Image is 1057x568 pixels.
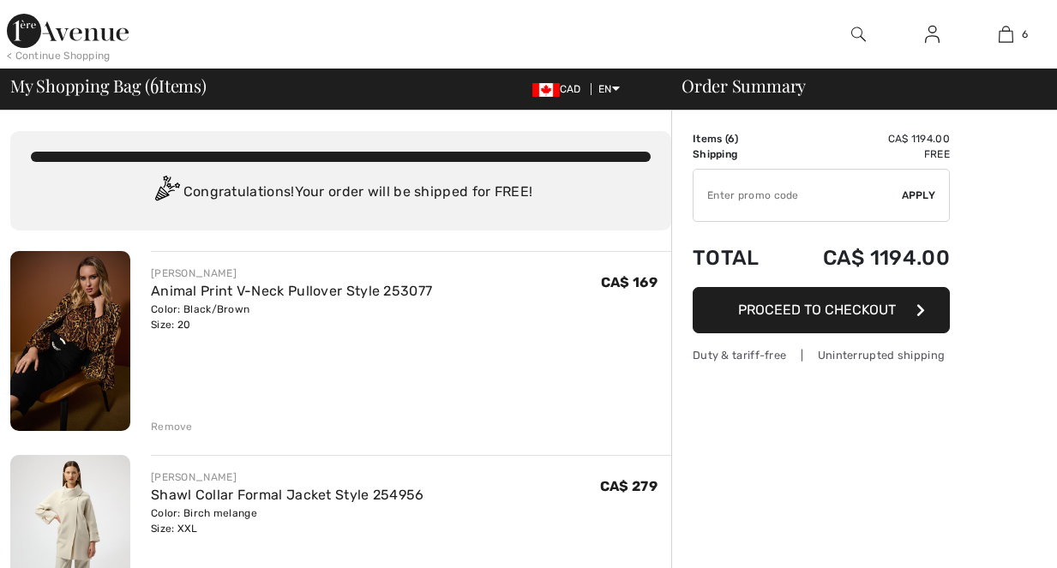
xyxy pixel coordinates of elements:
a: Sign In [911,24,953,45]
a: Shawl Collar Formal Jacket Style 254956 [151,487,424,503]
div: Congratulations! Your order will be shipped for FREE! [31,176,651,210]
td: CA$ 1194.00 [781,131,950,146]
span: Proceed to Checkout [738,302,896,318]
span: Apply [902,188,936,203]
img: 1ère Avenue [7,14,129,48]
button: Proceed to Checkout [693,287,950,333]
div: [PERSON_NAME] [151,266,432,281]
img: Canadian Dollar [532,83,560,97]
div: Color: Birch melange Size: XXL [151,505,424,536]
td: Shipping [693,146,781,162]
span: My Shopping Bag ( Items) [10,77,207,94]
div: [PERSON_NAME] [151,469,424,485]
img: My Info [925,24,940,45]
span: 6 [150,73,159,95]
span: CA$ 169 [601,274,658,290]
span: 6 [1022,27,1028,42]
img: My Bag [999,24,1013,45]
a: Animal Print V-Neck Pullover Style 253077 [151,283,432,299]
td: Items ( ) [693,131,781,146]
div: Color: Black/Brown Size: 20 [151,302,432,332]
span: CAD [532,83,588,95]
div: Duty & tariff-free | Uninterrupted shipping [693,347,950,363]
div: Order Summary [661,77,1047,94]
td: Free [781,146,950,162]
img: Animal Print V-Neck Pullover Style 253077 [10,251,130,431]
div: Remove [151,419,193,434]
span: CA$ 279 [600,478,658,494]
a: 6 [970,24,1042,45]
span: 6 [728,133,735,145]
img: Congratulation2.svg [149,176,183,210]
span: EN [598,83,620,95]
div: < Continue Shopping [7,48,111,63]
td: CA$ 1194.00 [781,229,950,287]
td: Total [693,229,781,287]
img: search the website [851,24,866,45]
input: Promo code [694,170,902,221]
